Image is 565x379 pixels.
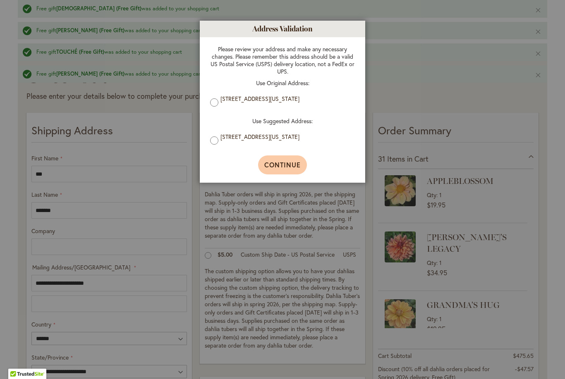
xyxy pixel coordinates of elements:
p: Use Suggested Address: [210,117,355,125]
p: Use Original Address: [210,79,355,87]
h1: Address Validation [200,21,365,37]
p: Please review your address and make any necessary changes. Please remember this address should be... [210,45,355,75]
button: Continue [258,155,307,174]
label: [STREET_ADDRESS][US_STATE] [220,133,351,141]
label: [STREET_ADDRESS][US_STATE] [220,95,351,102]
span: Continue [264,160,301,169]
iframe: Launch Accessibility Center [6,350,29,373]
